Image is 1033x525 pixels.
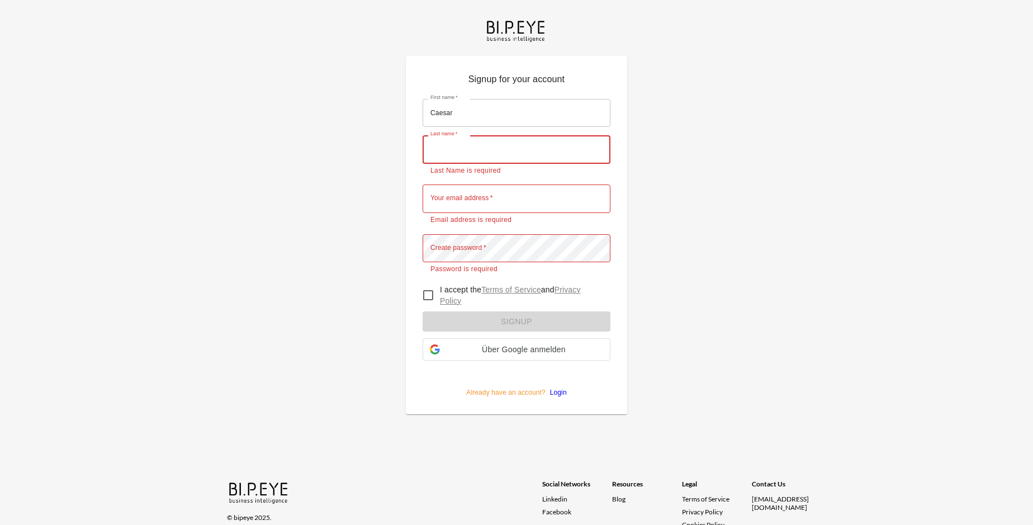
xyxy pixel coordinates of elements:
a: Linkedin [542,495,612,503]
div: Legal [682,480,752,495]
p: Email address is required [430,215,603,226]
p: Already have an account? [423,370,610,398]
label: Last name [430,130,457,138]
span: Über Google anmelden [444,345,603,354]
a: Terms of Service [682,495,747,503]
img: bipeye-logo [227,480,291,505]
div: Über Google anmelden [423,338,610,361]
a: Login [546,389,567,396]
div: © bipeye 2025. [227,507,527,522]
span: Facebook [542,508,571,516]
div: Resources [612,480,682,495]
p: Last Name is required [430,165,603,177]
a: Privacy Policy [440,285,581,305]
p: I accept the and [440,284,601,306]
a: Facebook [542,508,612,516]
a: Blog [612,495,626,503]
div: Contact Us [752,480,822,495]
a: Terms of Service [481,285,541,294]
div: Social Networks [542,480,612,495]
p: Signup for your account [423,73,610,91]
img: bipeye-logo [485,18,548,43]
label: First name [430,94,458,101]
p: Password is required [430,264,603,275]
span: Linkedin [542,495,567,503]
div: [EMAIL_ADDRESS][DOMAIN_NAME] [752,495,822,512]
a: Privacy Policy [682,508,723,516]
